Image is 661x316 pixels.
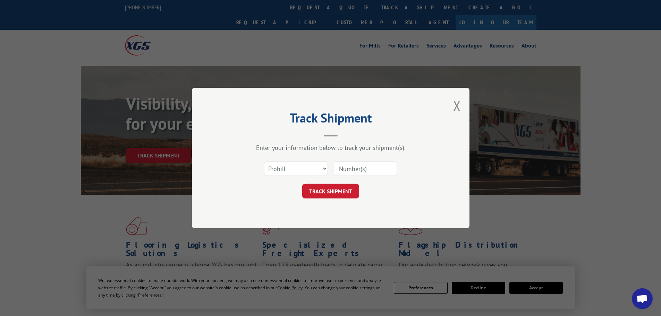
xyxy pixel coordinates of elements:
button: Close modal [453,96,461,115]
div: Enter your information below to track your shipment(s). [227,144,435,152]
button: TRACK SHIPMENT [302,184,359,198]
input: Number(s) [333,161,397,176]
h2: Track Shipment [227,113,435,126]
a: Open chat [632,288,653,309]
